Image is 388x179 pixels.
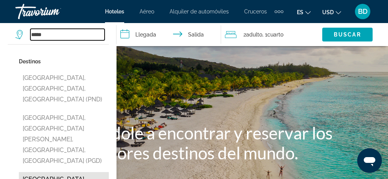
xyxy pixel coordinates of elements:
button: Buscar [322,28,373,41]
a: Travorium [15,2,92,22]
a: Hoteles [105,8,124,15]
p: Destinos [19,56,109,67]
iframe: Button to launch messaging window [357,148,382,173]
span: BD [358,8,368,15]
span: 2 [243,29,262,40]
a: Alquiler de automóviles [170,8,229,15]
span: Buscar [334,31,361,38]
button: Check in and out dates [117,23,221,46]
button: [GEOGRAPHIC_DATA], [GEOGRAPHIC_DATA], [GEOGRAPHIC_DATA] (PND) [19,71,109,107]
span: , 1 [262,29,283,40]
button: [GEOGRAPHIC_DATA], [GEOGRAPHIC_DATA][PERSON_NAME], [GEOGRAPHIC_DATA], [GEOGRAPHIC_DATA] (PGD) [19,111,109,168]
button: Travelers: 2 adults, 0 children [221,23,322,46]
button: Change language [297,7,311,18]
span: Cuarto [267,31,283,38]
a: Aéreo [140,8,154,15]
a: Cruceros [244,8,267,15]
span: USD [322,9,334,15]
button: Change currency [322,7,341,18]
span: Adulto [246,31,262,38]
button: Extra navigation items [275,5,283,18]
button: User Menu [353,3,373,20]
span: es [297,9,303,15]
h1: Ayudándole a encontrar y reservar los mejores destinos del mundo. [50,123,338,163]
